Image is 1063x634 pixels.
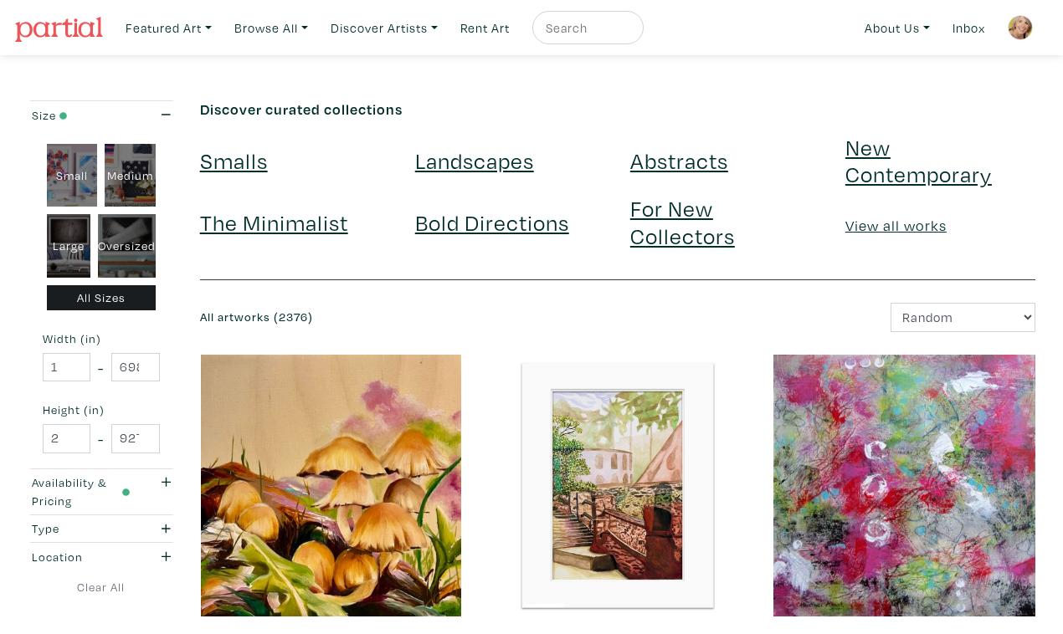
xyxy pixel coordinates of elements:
button: Type [28,515,175,543]
small: Height (in) [43,404,160,416]
button: Availability & Pricing [28,469,175,514]
span: - [98,427,104,450]
span: - [98,356,104,379]
a: The Minimalist [200,207,348,237]
img: phpThumb.php [1008,15,1033,40]
a: Browse All [227,11,316,45]
div: Type [32,519,130,538]
button: Size [28,101,175,129]
div: Size [32,106,130,125]
h6: All artworks (2376) [200,310,605,325]
div: Small [47,144,98,207]
a: Inbox [945,11,993,45]
a: Landscapes [415,146,534,175]
div: Location [32,548,130,566]
a: New Contemporary [845,132,992,188]
div: Medium [105,144,156,207]
a: Discover Artists [323,11,445,45]
a: Featured Art [118,11,219,45]
a: Clear All [28,578,175,596]
a: Smalls [200,146,268,175]
a: Bold Directions [415,207,569,237]
small: Width (in) [43,333,160,345]
a: Rent Art [453,11,517,45]
a: About Us [857,11,937,45]
a: Abstracts [630,146,728,175]
input: Search [544,18,628,38]
a: For New Collectors [630,193,735,249]
h6: Discover curated collections [200,100,1035,119]
div: Large [47,214,91,278]
a: View all works [845,216,947,235]
div: Availability & Pricing [32,473,130,509]
div: All Sizes [47,285,157,311]
button: Location [28,543,175,570]
div: Oversized [98,214,156,278]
